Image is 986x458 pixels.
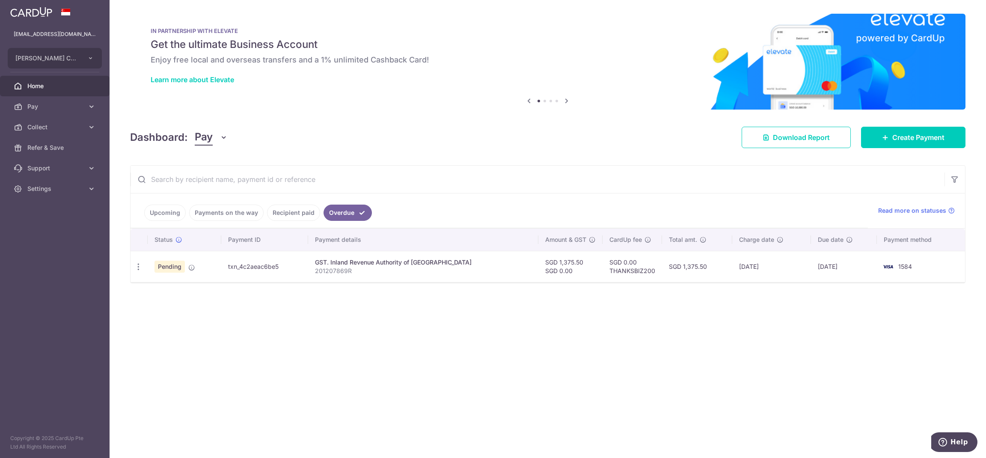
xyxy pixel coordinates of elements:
[14,30,96,39] p: [EMAIL_ADDRESS][DOMAIN_NAME]
[154,261,185,273] span: Pending
[739,235,774,244] span: Charge date
[151,75,234,84] a: Learn more about Elevate
[545,235,586,244] span: Amount & GST
[27,102,84,111] span: Pay
[195,129,228,146] button: Pay
[877,229,965,251] th: Payment method
[27,184,84,193] span: Settings
[892,132,944,143] span: Create Payment
[130,130,188,145] h4: Dashboard:
[131,166,944,193] input: Search by recipient name, payment id or reference
[221,251,308,282] td: txn_4c2aeac6be5
[315,258,532,267] div: GST. Inland Revenue Authority of [GEOGRAPHIC_DATA]
[669,235,697,244] span: Total amt.
[818,235,843,244] span: Due date
[267,205,320,221] a: Recipient paid
[878,206,955,215] a: Read more on statuses
[151,55,945,65] h6: Enjoy free local and overseas transfers and a 1% unlimited Cashback Card!
[144,205,186,221] a: Upcoming
[308,229,539,251] th: Payment details
[732,251,811,282] td: [DATE]
[195,129,213,146] span: Pay
[662,251,732,282] td: SGD 1,375.50
[324,205,372,221] a: Overdue
[151,27,945,34] p: IN PARTNERSHIP WITH ELEVATE
[773,132,830,143] span: Download Report
[8,48,102,68] button: [PERSON_NAME] CUE PTE. LTD.
[603,251,662,282] td: SGD 0.00 THANKSBIZ200
[10,7,52,17] img: CardUp
[861,127,965,148] a: Create Payment
[898,263,912,270] span: 1584
[742,127,851,148] a: Download Report
[27,82,84,90] span: Home
[189,205,264,221] a: Payments on the way
[27,123,84,131] span: Collect
[811,251,877,282] td: [DATE]
[931,432,977,454] iframe: Opens a widget where you can find more information
[130,14,965,110] img: Renovation banner
[878,206,946,215] span: Read more on statuses
[538,251,603,282] td: SGD 1,375.50 SGD 0.00
[221,229,308,251] th: Payment ID
[27,164,84,172] span: Support
[315,267,532,275] p: 201207869R
[879,262,897,272] img: Bank Card
[15,54,79,62] span: [PERSON_NAME] CUE PTE. LTD.
[151,38,945,51] h5: Get the ultimate Business Account
[27,143,84,152] span: Refer & Save
[154,235,173,244] span: Status
[609,235,642,244] span: CardUp fee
